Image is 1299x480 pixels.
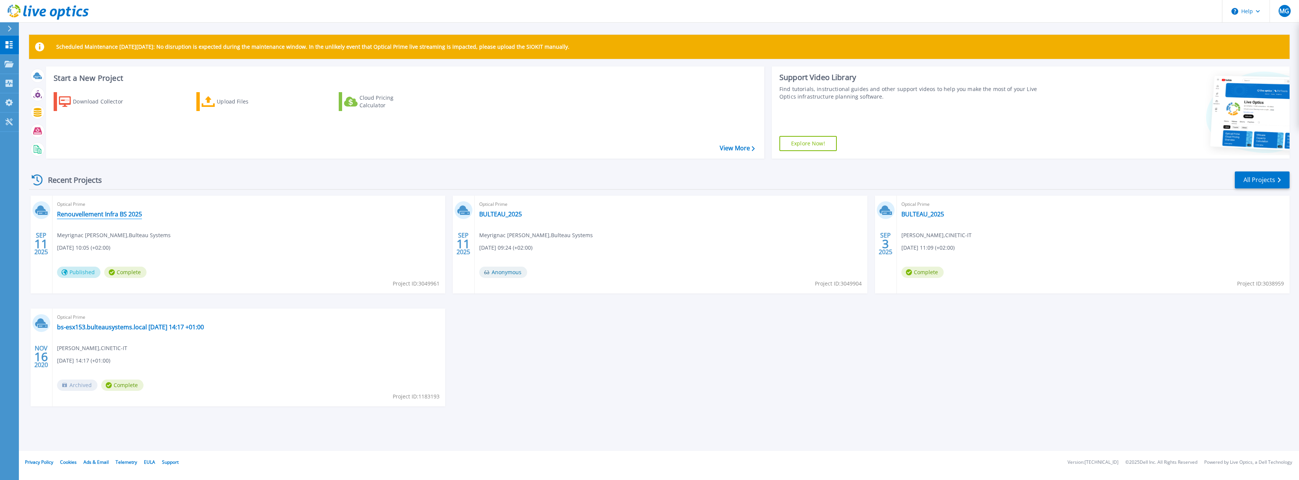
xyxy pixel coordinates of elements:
[779,136,837,151] a: Explore Now!
[34,230,48,258] div: SEP 2025
[57,380,97,391] span: Archived
[1125,460,1197,465] li: © 2025 Dell Inc. All Rights Reserved
[901,210,944,218] a: BULTEAU_2025
[901,231,972,239] span: [PERSON_NAME] , CINETIC-IT
[57,357,110,365] span: [DATE] 14:17 (+01:00)
[60,459,77,465] a: Cookies
[57,210,142,218] a: Renouvellement Infra BS 2025
[779,73,1050,82] div: Support Video Library
[162,459,179,465] a: Support
[54,74,754,82] h3: Start a New Project
[34,343,48,370] div: NOV 2020
[73,94,133,109] div: Download Collector
[901,244,955,252] span: [DATE] 11:09 (+02:00)
[479,200,863,208] span: Optical Prime
[56,44,569,50] p: Scheduled Maintenance [DATE][DATE]: No disruption is expected during the maintenance window. In t...
[479,244,532,252] span: [DATE] 09:24 (+02:00)
[1279,8,1289,14] span: MG
[815,279,862,288] span: Project ID: 3049904
[25,459,53,465] a: Privacy Policy
[101,380,143,391] span: Complete
[34,353,48,360] span: 16
[479,210,522,218] a: BULTEAU_2025
[479,231,593,239] span: Meyrignac [PERSON_NAME] , Bulteau Systems
[1237,279,1284,288] span: Project ID: 3038959
[901,200,1285,208] span: Optical Prime
[34,241,48,247] span: 11
[901,267,944,278] span: Complete
[116,459,137,465] a: Telemetry
[29,171,112,189] div: Recent Projects
[878,230,893,258] div: SEP 2025
[57,323,204,331] a: bs-esx153.bulteausystems.local [DATE] 14:17 +01:00
[57,231,171,239] span: Meyrignac [PERSON_NAME] , Bulteau Systems
[57,344,127,352] span: [PERSON_NAME] , CINETIC-IT
[457,241,470,247] span: 11
[456,230,471,258] div: SEP 2025
[393,392,440,401] span: Project ID: 1183193
[104,267,147,278] span: Complete
[57,267,100,278] span: Published
[779,85,1050,100] div: Find tutorials, instructional guides and other support videos to help you make the most of your L...
[1235,171,1290,188] a: All Projects
[1204,460,1292,465] li: Powered by Live Optics, a Dell Technology
[57,200,441,208] span: Optical Prime
[57,313,441,321] span: Optical Prime
[83,459,109,465] a: Ads & Email
[217,94,277,109] div: Upload Files
[393,279,440,288] span: Project ID: 3049961
[57,244,110,252] span: [DATE] 10:05 (+02:00)
[144,459,155,465] a: EULA
[1068,460,1118,465] li: Version: [TECHNICAL_ID]
[720,145,755,152] a: View More
[339,92,423,111] a: Cloud Pricing Calculator
[54,92,138,111] a: Download Collector
[196,92,281,111] a: Upload Files
[359,94,420,109] div: Cloud Pricing Calculator
[479,267,527,278] span: Anonymous
[882,241,889,247] span: 3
